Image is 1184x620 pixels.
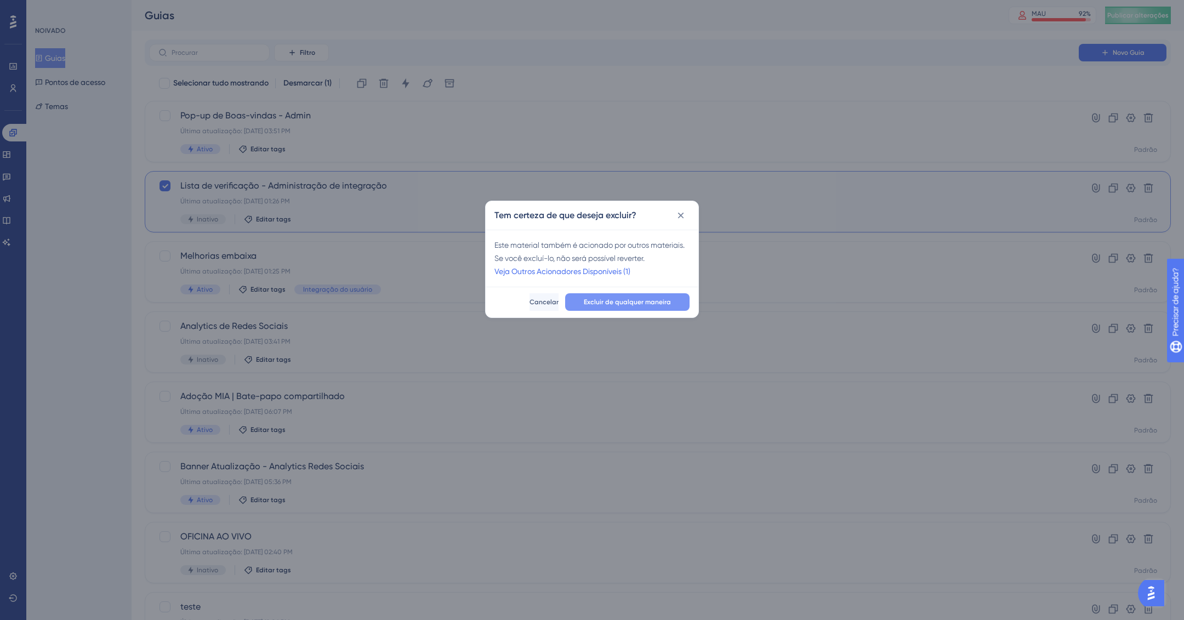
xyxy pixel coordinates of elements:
font: Cancelar [530,298,559,306]
font: Precisar de ajuda? [26,5,94,13]
font: Excluir de qualquer maneira [584,298,671,306]
font: Este material também é acionado por outros materiais. Se você excluí-lo, não será possível reverter. [494,241,685,263]
font: Veja Outros Acionadores Disponíveis (1) [494,267,630,276]
iframe: Iniciador do Assistente de IA do UserGuiding [1138,577,1171,610]
font: Tem certeza de que deseja excluir? [494,210,636,220]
